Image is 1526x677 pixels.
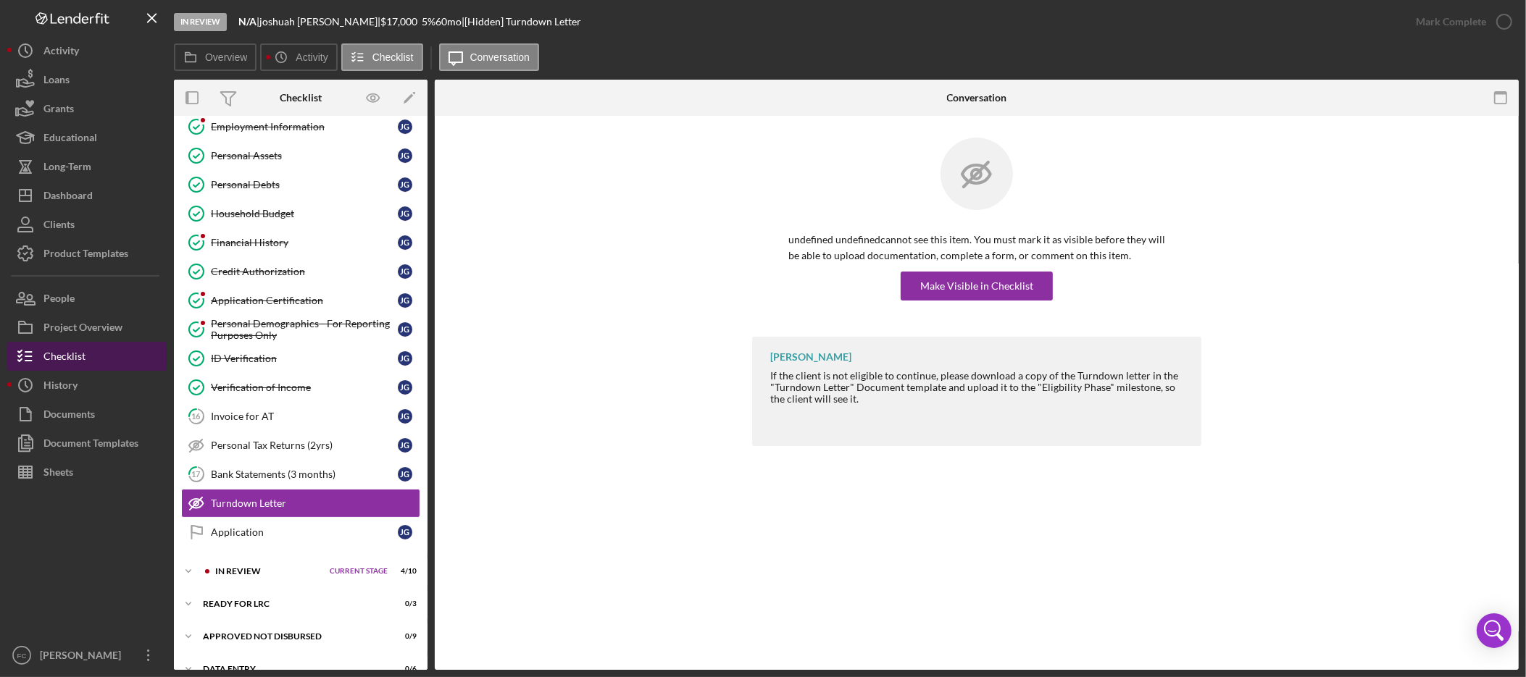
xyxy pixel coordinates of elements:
div: Mark Complete [1416,7,1486,36]
div: Clients [43,210,75,243]
div: joshuah [PERSON_NAME] | [259,16,380,28]
div: j g [398,409,412,424]
div: Checklist [280,92,322,104]
a: Verification of Incomejg [181,373,420,402]
button: Product Templates [7,239,167,268]
div: ID Verification [211,353,398,364]
div: 0 / 3 [391,600,417,608]
a: Checklist [7,342,167,371]
div: Personal Debts [211,179,398,190]
button: Long-Term [7,152,167,181]
div: j g [398,206,412,221]
div: Activity [43,36,79,69]
button: Grants [7,94,167,123]
div: Dashboard [43,181,93,214]
div: Long-Term [43,152,91,185]
a: 17Bank Statements (3 months)jg [181,460,420,489]
div: Open Intercom Messenger [1477,613,1512,648]
div: Approved Not Disbursed [203,632,380,641]
div: Conversation [947,92,1007,104]
div: Turndown Letter [211,497,420,509]
div: 60 mo [435,16,462,28]
div: Personal Demographics - For Reporting Purposes Only [211,318,398,341]
button: Loans [7,65,167,94]
div: j g [398,119,412,134]
button: Conversation [439,43,540,71]
button: Documents [7,400,167,429]
button: Educational [7,123,167,152]
button: Mark Complete [1401,7,1519,36]
div: In Review [215,567,322,576]
a: Financial Historyjg [181,228,420,257]
div: j g [398,293,412,308]
a: Personal Assetsjg [181,141,420,170]
label: Conversation [470,51,530,63]
div: Data Entry [203,665,380,673]
div: Financial History [211,237,398,248]
div: j g [398,235,412,250]
div: Loans [43,65,70,98]
div: Grants [43,94,74,127]
div: Documents [43,400,95,432]
div: Make Visible in Checklist [920,272,1033,300]
div: Checklist [43,342,86,374]
button: People [7,284,167,313]
div: j g [398,264,412,279]
a: Employment Informationjg [181,112,420,141]
div: Project Overview [43,313,122,345]
a: Turndown Letter [181,489,420,518]
button: Dashboard [7,181,167,210]
div: Bank Statements (3 months) [211,468,398,480]
a: Credit Authorizationjg [181,257,420,286]
div: 0 / 9 [391,632,417,641]
p: undefined undefined cannot see this item. You must mark it as visible before they will be able to... [788,232,1165,264]
div: Application [211,526,398,538]
div: j g [398,525,412,539]
div: If the client is not eligible to continue, please download a copy of the Turndown letter in the "... [770,370,1187,416]
div: 0 / 6 [391,665,417,673]
div: j g [398,467,412,482]
text: FC [17,652,27,660]
div: Employment Information [211,121,398,133]
a: Applicationjg [181,518,420,547]
div: Educational [43,123,97,156]
div: Household Budget [211,208,398,219]
div: j g [398,438,412,453]
label: Overview [205,51,247,63]
div: j g [398,177,412,192]
label: Checklist [372,51,414,63]
div: j g [398,148,412,163]
button: Make Visible in Checklist [901,272,1053,300]
a: Application Certificationjg [181,286,420,315]
button: Project Overview [7,313,167,342]
button: FC[PERSON_NAME] [7,641,167,670]
button: Document Templates [7,429,167,458]
div: Document Templates [43,429,138,461]
div: Invoice for AT [211,411,398,422]
a: 16Invoice for ATjg [181,402,420,431]
tspan: 16 [192,411,201,421]
a: Clients [7,210,167,239]
a: ID Verificationjg [181,344,420,373]
a: Personal Debtsjg [181,170,420,199]
button: Activity [7,36,167,65]
div: j g [398,380,412,395]
div: Application Certification [211,295,398,306]
div: Personal Tax Returns (2yrs) [211,440,398,451]
div: [PERSON_NAME] [770,351,851,363]
a: Sheets [7,458,167,487]
span: $17,000 [380,15,417,28]
button: History [7,371,167,400]
div: 5 % [422,16,435,28]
